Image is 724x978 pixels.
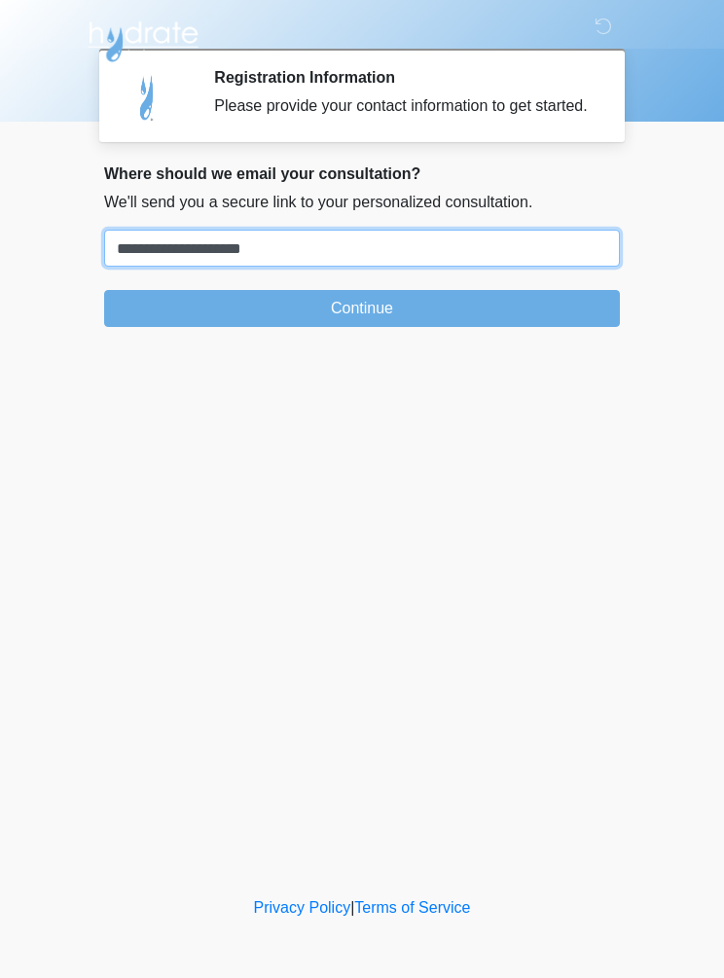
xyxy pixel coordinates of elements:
[85,15,201,63] img: Hydrate IV Bar - Flagstaff Logo
[214,94,591,118] div: Please provide your contact information to get started.
[254,899,351,916] a: Privacy Policy
[104,164,620,183] h2: Where should we email your consultation?
[354,899,470,916] a: Terms of Service
[104,290,620,327] button: Continue
[119,68,177,127] img: Agent Avatar
[350,899,354,916] a: |
[104,191,620,214] p: We'll send you a secure link to your personalized consultation.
